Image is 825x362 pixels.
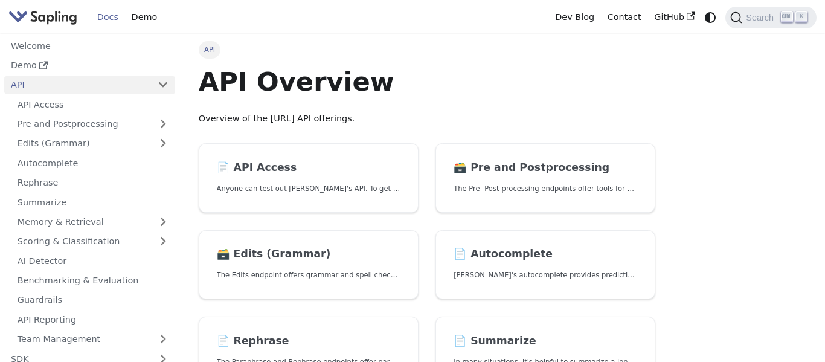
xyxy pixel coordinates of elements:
a: Summarize [11,193,175,211]
a: Demo [4,57,175,74]
a: Pre and Postprocessing [11,115,175,133]
h2: Summarize [454,335,637,348]
p: Overview of the [URL] API offerings. [199,112,655,126]
p: Sapling's autocomplete provides predictions of the next few characters or words [454,270,637,281]
a: Edits (Grammar) [11,135,175,152]
h2: Pre and Postprocessing [454,161,637,175]
h2: Edits (Grammar) [217,248,400,261]
a: Demo [125,8,164,27]
a: 🗃️ Pre and PostprocessingThe Pre- Post-processing endpoints offer tools for preparing your text d... [435,143,655,213]
a: Sapling.ai [8,8,82,26]
a: Autocomplete [11,154,175,172]
a: Welcome [4,37,175,54]
button: Search (Ctrl+K) [725,7,816,28]
a: 📄️ Autocomplete[PERSON_NAME]'s autocomplete provides predictions of the next few characters or words [435,230,655,300]
span: Search [742,13,781,22]
a: Guardrails [11,291,175,309]
a: 🗃️ Edits (Grammar)The Edits endpoint offers grammar and spell checking. [199,230,419,300]
span: API [199,41,221,58]
img: Sapling.ai [8,8,77,26]
a: Docs [91,8,125,27]
h2: Autocomplete [454,248,637,261]
button: Collapse sidebar category 'API' [151,76,175,94]
p: The Edits endpoint offers grammar and spell checking. [217,270,400,281]
kbd: K [795,11,807,22]
a: 📄️ API AccessAnyone can test out [PERSON_NAME]'s API. To get started with the API, simply: [199,143,419,213]
a: Contact [601,8,648,27]
a: API [4,76,151,94]
a: Memory & Retrieval [11,213,175,231]
a: AI Detector [11,252,175,270]
button: Switch between dark and light mode (currently system mode) [702,8,719,26]
a: API Access [11,95,175,113]
a: Rephrase [11,174,175,192]
a: API Reporting [11,311,175,328]
p: The Pre- Post-processing endpoints offer tools for preparing your text data for ingestation as we... [454,183,637,195]
a: Team Management [11,331,175,348]
a: GitHub [647,8,701,27]
h1: API Overview [199,65,655,98]
a: Scoring & Classification [11,233,175,250]
a: Benchmarking & Evaluation [11,272,175,289]
p: Anyone can test out Sapling's API. To get started with the API, simply: [217,183,400,195]
h2: Rephrase [217,335,400,348]
h2: API Access [217,161,400,175]
a: Dev Blog [548,8,600,27]
nav: Breadcrumbs [199,41,655,58]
